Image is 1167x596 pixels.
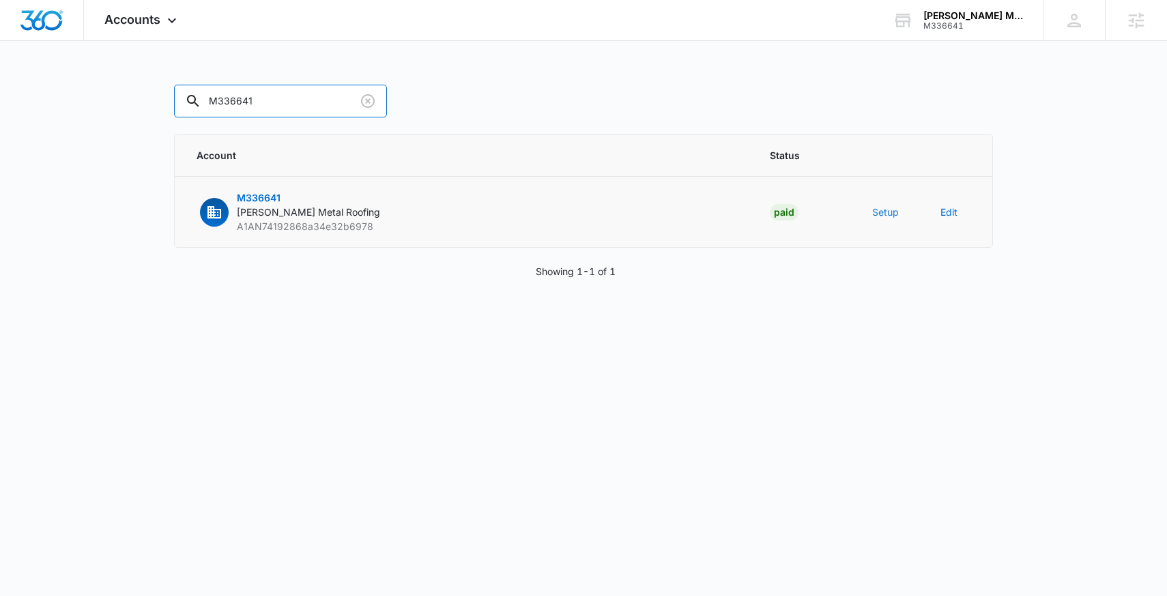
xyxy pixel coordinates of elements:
span: Status [770,148,839,162]
span: [PERSON_NAME] Metal Roofing [237,206,380,218]
p: Showing 1-1 of 1 [536,264,616,279]
input: Search... [174,85,387,117]
div: account name [923,10,1023,21]
button: Clear [357,90,379,112]
button: Setup [872,205,899,219]
span: M336641 [237,192,280,203]
div: account id [923,21,1023,31]
button: M336641[PERSON_NAME] Metal RoofingA1AN74192868a34e32b6978 [197,190,380,233]
button: Edit [940,205,957,219]
span: Accounts [104,12,160,27]
div: Paid [770,204,798,221]
span: A1AN74192868a34e32b6978 [237,221,373,232]
span: Account [197,148,737,162]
